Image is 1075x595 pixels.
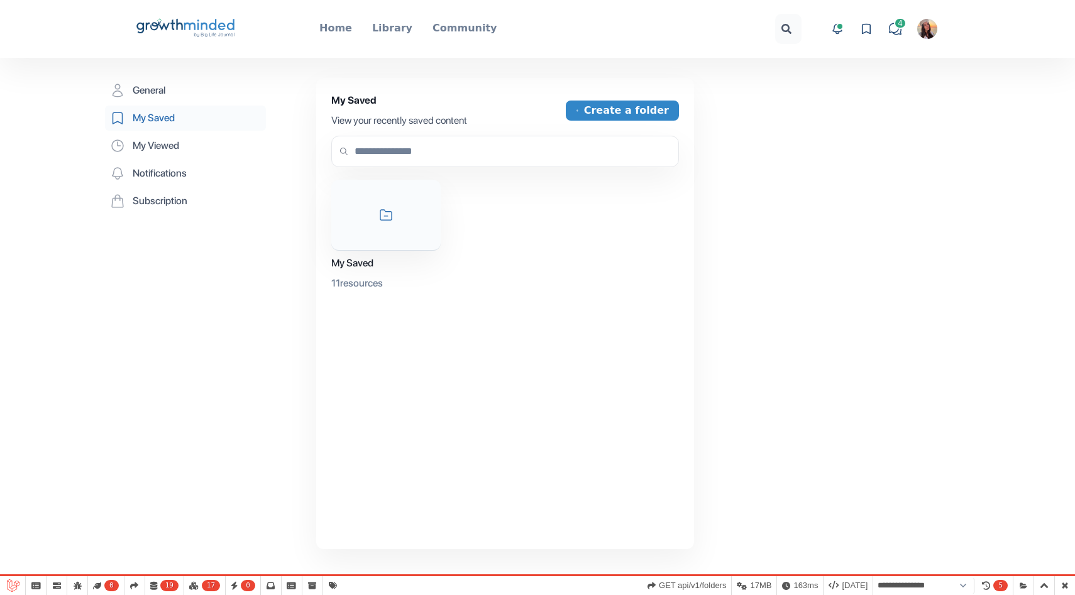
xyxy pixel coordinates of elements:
a: 4 [886,19,905,38]
span: 19 [160,580,179,591]
img: Anhelina Kravets [917,19,937,39]
a: Notifications [105,161,266,186]
a: My Saved [105,106,266,131]
a: Community [433,21,497,37]
a: My Viewed [105,133,266,158]
span: 4 [894,18,907,29]
button: Create a folder [566,101,679,121]
div: My Saved [331,93,467,108]
a: Library [372,21,412,37]
span: 5 [993,580,1008,591]
p: Library [372,21,412,36]
a: General [105,78,266,103]
a: Subscription [105,188,266,214]
span: 17 [202,580,220,591]
p: View your recently saved content [331,113,467,128]
div: My Saved [331,256,441,271]
p: Home [319,21,352,36]
p: Community [433,21,497,36]
span: 0 [104,580,119,591]
a: Home [319,21,352,37]
span: 0 [241,580,255,591]
div: 11 resources [331,276,441,291]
